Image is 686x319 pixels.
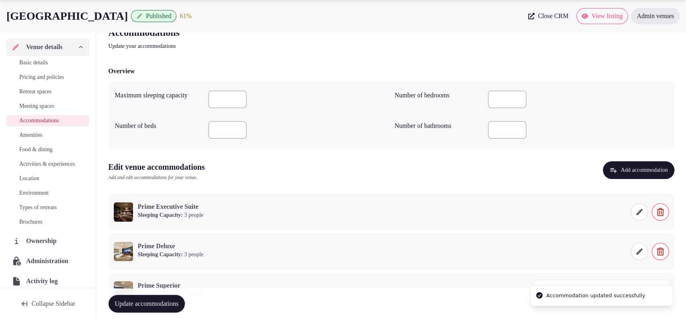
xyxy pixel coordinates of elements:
[19,218,43,226] span: Brochures
[180,11,191,21] button: 61%
[19,117,59,125] span: Accommodations
[6,233,89,249] a: Ownership
[19,59,48,67] span: Basic details
[115,92,202,99] label: Maximum sleeping capacity
[138,251,183,257] strong: Sleeping Capacity:
[109,295,185,313] button: Update accommodations
[19,204,57,212] span: Types of retreats
[6,158,89,170] a: Activities & experiences
[109,161,205,173] h2: Edit venue accommodations
[26,236,60,246] span: Ownership
[32,300,76,308] span: Collapse Sidebar
[26,276,61,286] span: Activity log
[115,123,202,129] label: Number of beds
[19,146,52,154] span: Food & dining
[546,292,645,300] div: Accommodation updated successfully
[19,131,43,139] span: Amenities
[6,130,89,141] a: Amenities
[138,242,204,251] h3: Prime Deluxe
[109,174,205,181] p: Add and edit accommodations for your venue.
[114,202,133,222] img: Prime Executive Suite
[6,101,89,112] a: Meeting spaces
[6,115,89,126] a: Accommodations
[576,8,628,24] a: View listing
[19,88,51,96] span: Retreat spaces
[131,10,176,22] button: Published
[6,253,89,270] a: Administration
[109,42,379,50] p: Update your accommodations
[6,144,89,155] a: Food & dining
[6,216,89,228] a: Brochures
[109,66,135,76] h2: Overview
[138,202,204,211] h3: Prime Executive Suite
[19,175,39,183] span: Location
[19,73,64,81] span: Pricing and policies
[637,12,674,20] span: Admin venues
[146,12,171,20] span: Published
[109,26,379,39] h2: Accommodations
[395,92,481,99] label: Number of bedrooms
[138,251,204,259] p: 3 people
[115,300,179,308] span: Update accommodations
[523,8,573,24] a: Close CRM
[114,242,133,261] img: Prime Deluxe
[6,273,89,290] a: Activity log
[6,187,89,199] a: Environment
[6,72,89,83] a: Pricing and policies
[538,12,568,20] span: Close CRM
[6,173,89,184] a: Location
[19,102,54,110] span: Meeting spaces
[591,12,623,20] span: View listing
[6,295,89,313] button: Collapse Sidebar
[26,42,63,52] span: Venue details
[114,281,133,300] img: Prime Superior
[138,212,183,218] strong: Sleeping Capacity:
[138,211,204,219] p: 3 people
[631,8,680,24] a: Admin venues
[6,8,128,24] h1: [GEOGRAPHIC_DATA]
[180,11,191,21] div: 61 %
[6,57,89,68] a: Basic details
[19,160,75,168] span: Activities & experiences
[395,123,481,129] label: Number of bathrooms
[6,86,89,97] a: Retreat spaces
[603,161,674,179] button: Add accommodation
[138,281,204,290] h3: Prime Superior
[19,189,49,197] span: Environment
[6,202,89,213] a: Types of retreats
[26,256,72,266] span: Administration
